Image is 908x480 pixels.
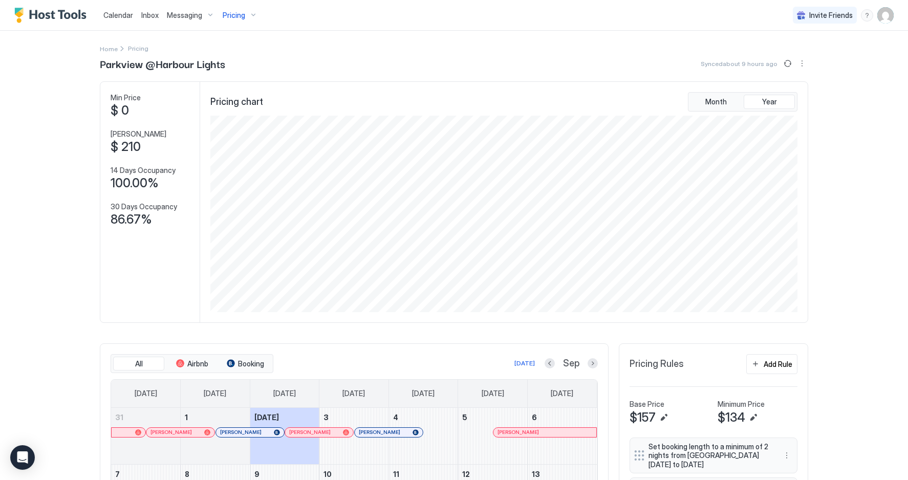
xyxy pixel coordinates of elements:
span: [PERSON_NAME] [111,129,166,139]
span: Parkview @Harbour Lights [100,56,225,71]
div: [PERSON_NAME] [289,429,349,435]
span: Booking [238,359,264,368]
a: September 4, 2025 [389,408,458,427]
span: Messaging [167,11,202,20]
span: Breadcrumb [128,45,148,52]
a: Home [100,43,118,54]
button: Month [690,95,742,109]
button: Year [744,95,795,109]
div: tab-group [111,354,273,374]
span: 6 [532,413,537,422]
div: menu [796,57,808,70]
a: August 31, 2025 [111,408,180,427]
button: Booking [220,357,271,371]
div: [PERSON_NAME] [498,429,592,435]
span: 12 [462,470,470,478]
span: Synced about 9 hours ago [701,60,777,68]
span: 13 [532,470,540,478]
span: 31 [115,413,123,422]
div: User profile [877,7,894,24]
span: [PERSON_NAME] [498,429,539,435]
span: Sep [563,358,579,369]
a: Inbox [141,10,159,20]
span: 86.67% [111,212,152,227]
td: September 6, 2025 [527,408,597,465]
td: September 4, 2025 [388,408,458,465]
span: 9 [254,470,260,478]
span: Year [762,97,777,106]
div: tab-group [688,92,797,112]
a: September 2, 2025 [250,408,319,427]
button: Edit [658,411,670,424]
span: Pricing chart [210,96,263,108]
span: Inbox [141,11,159,19]
div: Add Rule [764,359,792,369]
button: [DATE] [513,357,536,369]
button: Add Rule [746,354,797,374]
span: [PERSON_NAME] [220,429,262,435]
span: [DATE] [342,389,365,398]
span: [DATE] [254,413,279,422]
a: Friday [471,380,514,407]
a: Sunday [124,380,167,407]
span: Invite Friends [809,11,853,20]
button: All [113,357,164,371]
span: All [135,359,143,368]
span: [DATE] [412,389,435,398]
span: [PERSON_NAME] [359,429,400,435]
div: menu [861,9,873,21]
span: 1 [185,413,188,422]
button: Airbnb [166,357,218,371]
td: September 5, 2025 [458,408,528,465]
span: Airbnb [187,359,208,368]
a: September 1, 2025 [181,408,250,427]
div: [PERSON_NAME] [150,429,210,435]
span: 14 Days Occupancy [111,166,176,175]
a: Host Tools Logo [14,8,91,23]
button: More options [796,57,808,70]
span: 4 [393,413,398,422]
span: Home [100,45,118,53]
span: $157 [630,410,656,425]
span: Set booking length to a minimum of 2 nights from [GEOGRAPHIC_DATA][DATE] to [DATE] [648,442,770,469]
span: 30 Days Occupancy [111,202,177,211]
span: Pricing [223,11,245,20]
button: Previous month [545,358,555,368]
a: September 3, 2025 [319,408,388,427]
span: [DATE] [273,389,296,398]
td: August 31, 2025 [111,408,181,465]
button: Edit [747,411,760,424]
span: [PERSON_NAME] [289,429,331,435]
a: September 5, 2025 [458,408,527,427]
span: 10 [323,470,332,478]
span: $134 [718,410,745,425]
span: Minimum Price [718,400,765,409]
div: [PERSON_NAME] [359,429,419,435]
td: September 2, 2025 [250,408,319,465]
span: $ 0 [111,103,129,118]
span: [DATE] [135,389,157,398]
a: Monday [193,380,236,407]
span: [DATE] [551,389,573,398]
a: Saturday [541,380,583,407]
span: 5 [462,413,467,422]
span: Pricing Rules [630,358,684,370]
td: September 1, 2025 [181,408,250,465]
span: Base Price [630,400,664,409]
span: 7 [115,470,120,478]
a: Thursday [402,380,445,407]
button: More options [781,449,793,462]
a: Tuesday [263,380,306,407]
span: Min Price [111,93,141,102]
span: 8 [185,470,189,478]
span: [DATE] [482,389,504,398]
div: Open Intercom Messenger [10,445,35,470]
div: [DATE] [514,359,535,368]
td: September 3, 2025 [319,408,389,465]
span: 100.00% [111,176,159,191]
span: [PERSON_NAME] [150,429,192,435]
button: Sync prices [782,57,794,70]
a: September 6, 2025 [528,408,597,427]
span: Calendar [103,11,133,19]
